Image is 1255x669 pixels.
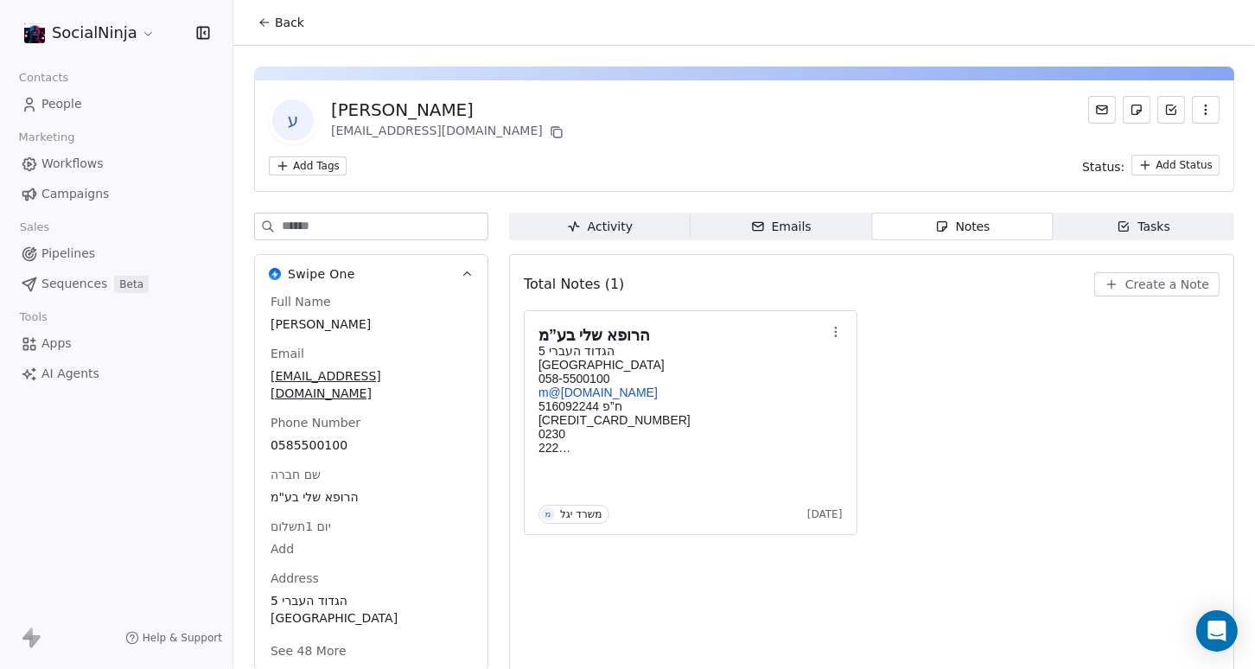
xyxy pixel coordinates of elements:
[267,466,324,483] span: שם חברה
[538,344,825,358] p: הגדוד העברי 5
[271,436,472,454] span: 0585500100
[538,413,825,427] p: [CREDIT_CARD_NUMBER]
[271,592,472,627] span: הגדוד העברי 5 [GEOGRAPHIC_DATA]
[12,304,54,330] span: Tools
[1082,158,1124,175] span: Status:
[21,18,159,48] button: SocialNinja
[14,329,219,358] a: Apps
[538,399,825,413] p: ח”פ 516092244
[560,508,602,520] div: משרד יגל
[1196,610,1238,652] div: Open Intercom Messenger
[538,385,658,399] a: m@[DOMAIN_NAME]
[1094,272,1220,296] button: Create a Note
[271,540,472,557] span: Add
[269,156,347,175] button: Add Tags
[538,441,825,455] p: 222
[52,22,137,44] span: SocialNinja
[269,268,281,280] img: Swipe One
[11,124,82,150] span: Marketing
[14,239,219,268] a: Pipelines
[267,570,322,587] span: Address
[331,122,567,143] div: [EMAIL_ADDRESS][DOMAIN_NAME]
[125,631,222,645] a: Help & Support
[1125,276,1209,293] span: Create a Note
[1131,155,1220,175] button: Add Status
[538,427,825,441] p: 0230
[807,507,843,521] span: [DATE]
[14,180,219,208] a: Campaigns
[14,150,219,178] a: Workflows
[41,275,107,293] span: Sequences
[331,98,567,122] div: [PERSON_NAME]
[275,14,304,31] span: Back
[41,365,99,383] span: AI Agents
[260,635,357,666] button: See 48 More
[1117,218,1170,236] div: Tasks
[267,414,364,431] span: Phone Number
[538,372,825,385] p: 058-5500100
[14,90,219,118] a: People
[143,631,222,645] span: Help & Support
[247,7,315,38] button: Back
[12,214,57,240] span: Sales
[11,65,76,91] span: Contacts
[41,245,95,263] span: Pipelines
[24,22,45,43] img: Screenshot%202025-06-30%20at%2013.54.19.png
[41,185,109,203] span: Campaigns
[114,276,149,293] span: Beta
[751,218,812,236] div: Emails
[271,315,472,333] span: [PERSON_NAME]
[41,334,72,353] span: Apps
[267,345,308,362] span: Email
[14,360,219,388] a: AI Agents
[271,488,472,506] span: הרופא שלי בע"מ
[41,95,82,113] span: People
[538,327,825,344] h1: הרופא שלי בע”מ
[538,358,825,372] p: [GEOGRAPHIC_DATA]
[271,367,472,402] span: [EMAIL_ADDRESS][DOMAIN_NAME]
[272,99,314,141] span: ע
[255,255,487,293] button: Swipe OneSwipe One
[545,507,551,521] div: מ
[267,293,334,310] span: Full Name
[567,218,633,236] div: Activity
[524,274,624,295] span: Total Notes (1)
[14,270,219,298] a: SequencesBeta
[267,518,334,535] span: יום 1תשלום
[41,155,104,173] span: Workflows
[288,265,355,283] span: Swipe One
